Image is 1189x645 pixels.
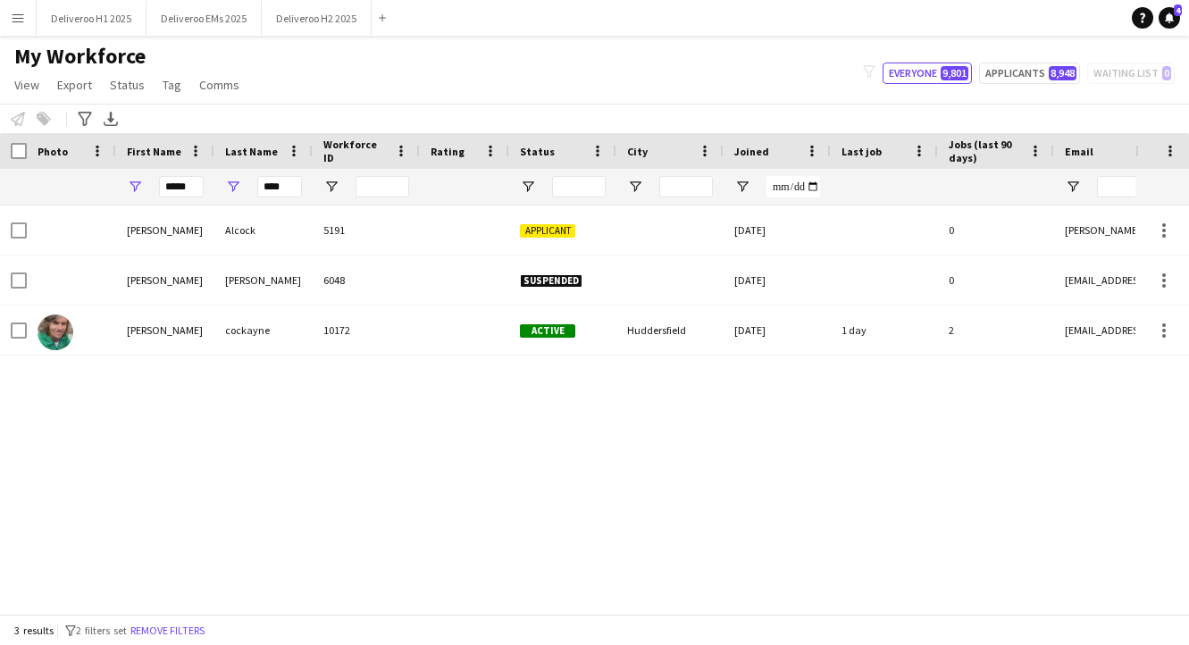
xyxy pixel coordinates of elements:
[734,145,769,158] span: Joined
[520,179,536,195] button: Open Filter Menu
[214,255,313,305] div: [PERSON_NAME]
[627,179,643,195] button: Open Filter Menu
[127,621,208,641] button: Remove filters
[14,43,146,70] span: My Workforce
[938,255,1054,305] div: 0
[520,324,575,338] span: Active
[1174,4,1182,16] span: 4
[155,73,188,96] a: Tag
[1065,145,1093,158] span: Email
[110,77,145,93] span: Status
[116,306,214,355] div: [PERSON_NAME]
[431,145,465,158] span: Rating
[724,205,831,255] div: [DATE]
[225,145,278,158] span: Last Name
[1065,179,1081,195] button: Open Filter Menu
[979,63,1080,84] button: Applicants8,948
[659,176,713,197] input: City Filter Input
[831,306,938,355] div: 1 day
[225,179,241,195] button: Open Filter Menu
[724,255,831,305] div: [DATE]
[734,179,750,195] button: Open Filter Menu
[37,1,147,36] button: Deliveroo H1 2025
[323,138,388,164] span: Workforce ID
[214,306,313,355] div: cockayne
[192,73,247,96] a: Comms
[883,63,972,84] button: Everyone9,801
[949,138,1022,164] span: Jobs (last 90 days)
[520,224,575,238] span: Applicant
[257,176,302,197] input: Last Name Filter Input
[616,306,724,355] div: Huddersfield
[214,205,313,255] div: Alcock
[159,176,204,197] input: First Name Filter Input
[127,179,143,195] button: Open Filter Menu
[116,255,214,305] div: [PERSON_NAME]
[147,1,262,36] button: Deliveroo EMs 2025
[74,108,96,130] app-action-btn: Advanced filters
[76,624,127,637] span: 2 filters set
[766,176,820,197] input: Joined Filter Input
[116,205,214,255] div: [PERSON_NAME]
[724,306,831,355] div: [DATE]
[520,274,582,288] span: Suspended
[313,205,420,255] div: 5191
[627,145,648,158] span: City
[520,145,555,158] span: Status
[163,77,181,93] span: Tag
[938,205,1054,255] div: 0
[127,145,181,158] span: First Name
[57,77,92,93] span: Export
[1049,66,1076,80] span: 8,948
[199,77,239,93] span: Comms
[14,77,39,93] span: View
[938,306,1054,355] div: 2
[313,306,420,355] div: 10172
[313,255,420,305] div: 6048
[38,145,68,158] span: Photo
[1159,7,1180,29] a: 4
[103,73,152,96] a: Status
[262,1,372,36] button: Deliveroo H2 2025
[323,179,339,195] button: Open Filter Menu
[842,145,882,158] span: Last job
[100,108,121,130] app-action-btn: Export XLSX
[941,66,968,80] span: 9,801
[356,176,409,197] input: Workforce ID Filter Input
[50,73,99,96] a: Export
[7,73,46,96] a: View
[38,314,73,350] img: james paul cockayne
[552,176,606,197] input: Status Filter Input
